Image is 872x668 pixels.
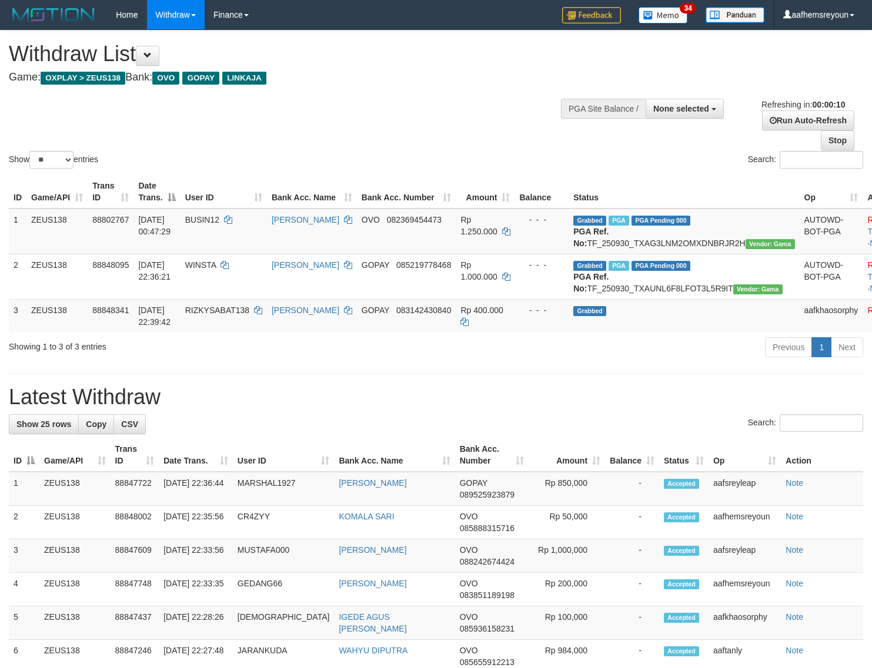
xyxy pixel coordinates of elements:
[786,646,803,655] a: Note
[339,478,406,488] a: [PERSON_NAME]
[9,6,98,24] img: MOTION_logo.png
[709,438,781,472] th: Op: activate to sort column ascending
[9,42,570,66] h1: Withdraw List
[9,151,98,169] label: Show entries
[529,438,606,472] th: Amount: activate to sort column ascending
[39,438,111,472] th: Game/API: activate to sort column ascending
[233,606,335,640] td: [DEMOGRAPHIC_DATA]
[233,506,335,539] td: CR4ZYY
[529,539,606,573] td: Rp 1,000,000
[339,512,394,521] a: KOMALA SARI
[529,472,606,506] td: Rp 850,000
[664,579,699,589] span: Accepted
[653,104,709,113] span: None selected
[800,175,863,209] th: Op: activate to sort column ascending
[709,606,781,640] td: aafkhaosorphy
[78,414,114,434] a: Copy
[706,7,764,23] img: panduan.png
[514,175,569,209] th: Balance
[460,657,514,667] span: Copy 085655912213 to clipboard
[111,606,159,640] td: 88847437
[786,545,803,555] a: Note
[709,472,781,506] td: aafsreyleap
[748,414,863,432] label: Search:
[460,579,478,588] span: OVO
[9,438,39,472] th: ID: activate to sort column descending
[185,260,216,270] span: WINSTA
[9,385,863,409] h1: Latest Withdraw
[233,472,335,506] td: MARSHAL1927
[138,306,171,327] span: [DATE] 22:39:42
[609,261,629,271] span: Marked by aafsreyleap
[357,175,456,209] th: Bank Acc. Number: activate to sort column ascending
[609,216,629,226] span: Marked by aafsreyleap
[800,299,863,333] td: aafkhaosorphy
[460,306,503,315] span: Rp 400.000
[29,151,73,169] select: Showentries
[460,215,497,236] span: Rp 1.250.000
[569,175,799,209] th: Status
[761,100,845,109] span: Refreshing in:
[39,573,111,606] td: ZEUS138
[39,606,111,640] td: ZEUS138
[86,419,106,429] span: Copy
[639,7,688,24] img: Button%20Memo.svg
[762,110,854,130] a: Run Auto-Refresh
[9,539,39,573] td: 3
[680,3,696,14] span: 34
[605,438,659,472] th: Balance: activate to sort column ascending
[748,151,863,169] label: Search:
[821,130,854,150] a: Stop
[26,299,88,333] td: ZEUS138
[339,646,407,655] a: WAHYU DIPUTRA
[9,414,79,434] a: Show 25 rows
[339,545,406,555] a: [PERSON_NAME]
[664,479,699,489] span: Accepted
[39,539,111,573] td: ZEUS138
[746,239,795,249] span: Vendor URL: https://trx31.1velocity.biz
[92,260,129,270] span: 88848095
[569,254,799,299] td: TF_250930_TXAUNL6F8LFOT3L5R9IT
[812,100,845,109] strong: 00:00:10
[800,254,863,299] td: AUTOWD-BOT-PGA
[573,227,609,248] b: PGA Ref. No:
[159,573,233,606] td: [DATE] 22:33:35
[39,506,111,539] td: ZEUS138
[605,472,659,506] td: -
[362,260,389,270] span: GOPAY
[152,72,179,85] span: OVO
[222,72,266,85] span: LINKAJA
[800,209,863,254] td: AUTOWD-BOT-PGA
[646,99,724,119] button: None selected
[267,175,357,209] th: Bank Acc. Name: activate to sort column ascending
[396,260,451,270] span: Copy 085219778468 to clipboard
[185,306,249,315] span: RIZKYSABAT138
[92,306,129,315] span: 88848341
[387,215,442,224] span: Copy 082369454473 to clipboard
[9,573,39,606] td: 4
[460,612,478,622] span: OVO
[460,478,487,488] span: GOPAY
[9,336,355,353] div: Showing 1 to 3 of 3 entries
[111,539,159,573] td: 88847609
[133,175,180,209] th: Date Trans.: activate to sort column descending
[664,546,699,556] span: Accepted
[455,438,529,472] th: Bank Acc. Number: activate to sort column ascending
[605,573,659,606] td: -
[9,72,570,83] h4: Game: Bank:
[26,209,88,254] td: ZEUS138
[181,175,267,209] th: User ID: activate to sort column ascending
[339,579,406,588] a: [PERSON_NAME]
[733,284,783,294] span: Vendor URL: https://trx31.1velocity.biz
[780,151,863,169] input: Search:
[460,523,514,533] span: Copy 085888315716 to clipboard
[113,414,146,434] a: CSV
[159,539,233,573] td: [DATE] 22:33:56
[664,613,699,623] span: Accepted
[9,606,39,640] td: 5
[111,573,159,606] td: 88847748
[605,606,659,640] td: -
[519,214,564,226] div: - - -
[185,215,219,224] span: BUSIN12
[362,306,389,315] span: GOPAY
